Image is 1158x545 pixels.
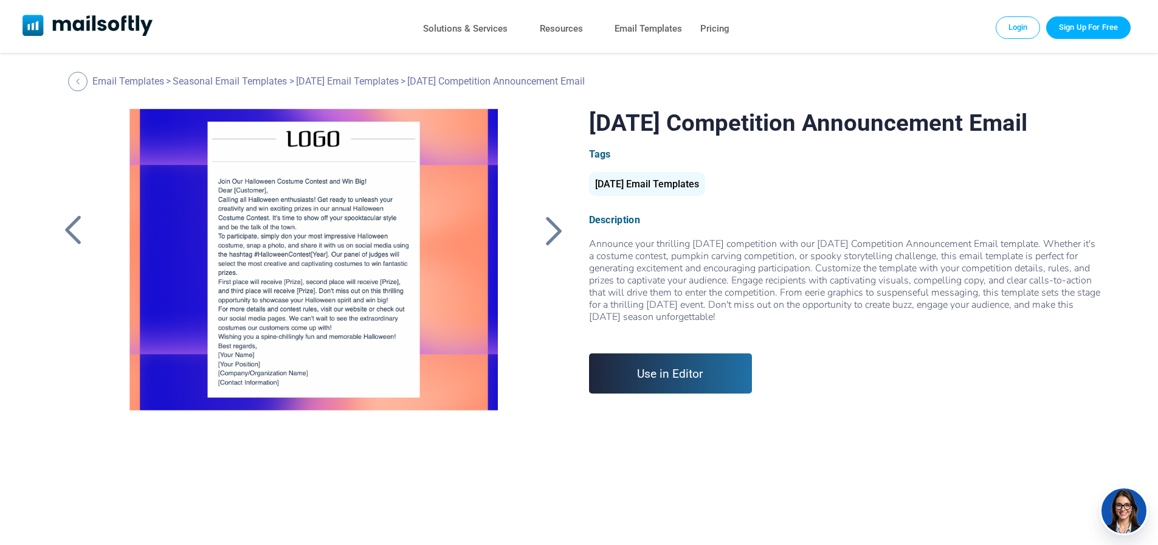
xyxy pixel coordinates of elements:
[589,172,705,196] div: [DATE] Email Templates
[423,20,508,38] a: Solutions & Services
[589,214,1100,226] div: Description
[92,75,164,87] a: Email Templates
[589,148,1100,160] div: Tags
[589,109,1100,136] h1: [DATE] Competition Announcement Email
[615,20,682,38] a: Email Templates
[700,20,729,38] a: Pricing
[1046,16,1131,38] a: Trial
[173,75,287,87] a: Seasonal Email Templates
[589,183,705,189] a: [DATE] Email Templates
[540,20,583,38] a: Resources
[109,109,518,413] a: Halloween Competition Announcement Email
[22,15,153,38] a: Mailsoftly
[539,215,570,246] a: Back
[58,215,88,246] a: Back
[68,72,91,91] a: Back
[996,16,1041,38] a: Login
[296,75,399,87] a: [DATE] Email Templates
[589,238,1100,335] div: Announce your thrilling [DATE] competition with our [DATE] Competition Announcement Email templat...
[589,353,753,394] a: Use in Editor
